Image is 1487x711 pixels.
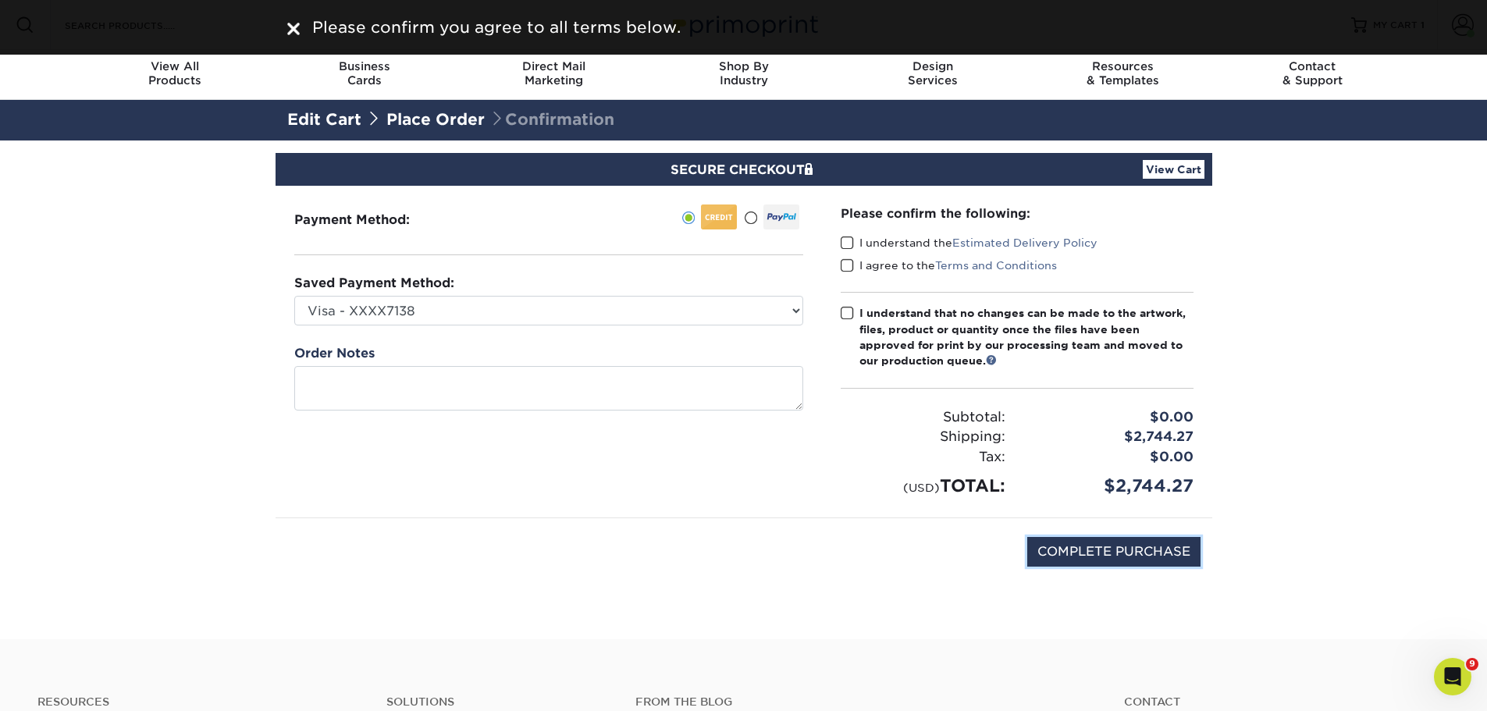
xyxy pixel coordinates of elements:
span: Direct Mail [459,59,649,73]
a: BusinessCards [269,50,459,100]
span: Design [838,59,1028,73]
div: $2,744.27 [1017,427,1205,447]
img: DigiCert Secured Site Seal [287,537,365,583]
div: Shipping: [829,427,1017,447]
iframe: Intercom live chat [1434,658,1471,695]
label: Order Notes [294,344,375,363]
div: & Templates [1028,59,1218,87]
a: Estimated Delivery Policy [952,236,1097,249]
a: Direct MailMarketing [459,50,649,100]
label: I understand the [841,235,1097,251]
span: Please confirm you agree to all terms below. [312,18,681,37]
div: $0.00 [1017,407,1205,428]
span: Resources [1028,59,1218,73]
label: I agree to the [841,258,1057,273]
div: Cards [269,59,459,87]
div: $0.00 [1017,447,1205,467]
a: Resources& Templates [1028,50,1218,100]
h3: Payment Method: [294,212,448,227]
a: View AllProducts [80,50,270,100]
span: Shop By [649,59,838,73]
div: Please confirm the following: [841,204,1194,222]
a: Terms and Conditions [935,259,1057,272]
span: Contact [1218,59,1407,73]
a: Contact& Support [1218,50,1407,100]
span: SECURE CHECKOUT [671,162,817,177]
a: Place Order [386,110,485,129]
label: Saved Payment Method: [294,274,454,293]
h4: From the Blog [635,695,1082,709]
h4: Resources [37,695,363,709]
div: I understand that no changes can be made to the artwork, files, product or quantity once the file... [859,305,1194,369]
span: Business [269,59,459,73]
div: $2,744.27 [1017,473,1205,499]
div: TOTAL: [829,473,1017,499]
a: Contact [1124,695,1450,709]
small: (USD) [903,481,940,494]
span: View All [80,59,270,73]
span: Confirmation [489,110,614,129]
div: Tax: [829,447,1017,467]
input: COMPLETE PURCHASE [1027,537,1201,567]
div: & Support [1218,59,1407,87]
a: DesignServices [838,50,1028,100]
iframe: Google Customer Reviews [4,663,133,706]
a: Edit Cart [287,110,361,129]
div: Products [80,59,270,87]
div: Marketing [459,59,649,87]
h4: Solutions [386,695,612,709]
a: View Cart [1143,160,1204,179]
div: Services [838,59,1028,87]
div: Industry [649,59,838,87]
div: Subtotal: [829,407,1017,428]
img: close [287,23,300,35]
a: Shop ByIndustry [649,50,838,100]
span: 9 [1466,658,1478,670]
